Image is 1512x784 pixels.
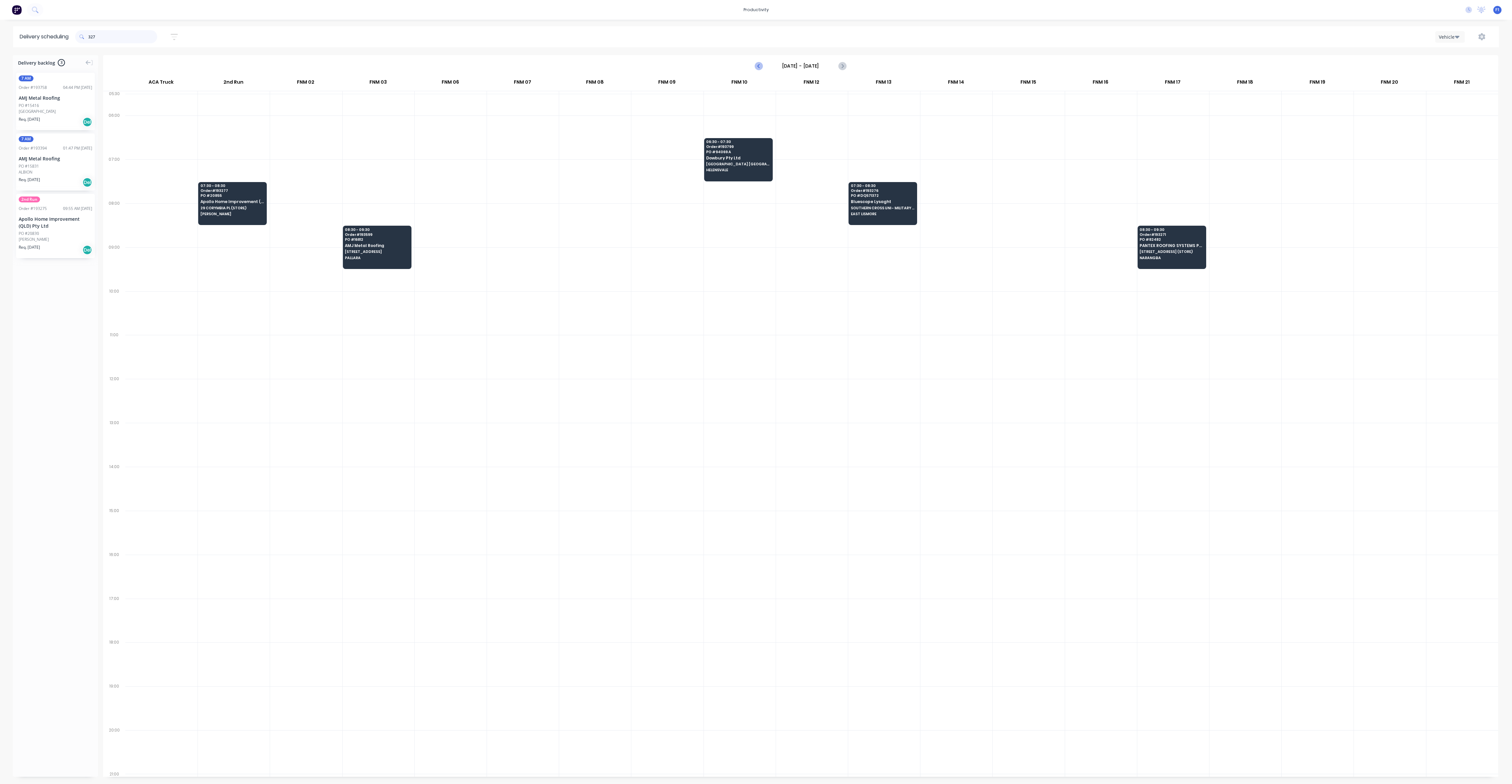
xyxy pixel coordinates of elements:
span: Delivery backlog [18,59,55,66]
div: Order # 193758 [19,85,47,91]
span: PALLARA [345,256,409,260]
button: Vehicle [1435,31,1465,43]
div: Order # 193275 [19,206,47,212]
div: 08:00 [103,199,125,243]
div: 01:47 PM [DATE] [63,145,92,151]
div: PO #20830 [19,231,39,237]
div: ACA Truck [125,76,197,91]
span: Dowbury Pty Ltd [706,156,770,160]
div: [GEOGRAPHIC_DATA] [19,109,92,114]
div: 21:00 [103,770,125,778]
div: Order # 193394 [19,145,47,151]
span: HELENSVALE [706,168,770,172]
div: 06:00 [103,112,125,155]
span: F1 [1495,7,1500,13]
span: PO # 20855 [200,194,264,197]
div: FNM 08 [559,76,631,91]
span: Req. [DATE] [19,116,40,122]
div: FNM 03 [342,76,414,91]
div: FNM 17 [1137,76,1209,91]
div: PO #15416 [19,103,39,109]
span: SOUTHERN CROSS UNI - MILITARY ROAD [851,206,914,210]
span: Order # 193799 [706,145,770,149]
span: 07:30 - 08:30 [851,184,914,188]
div: 19:00 [103,682,125,726]
span: PO # DQ571372 [851,194,914,197]
span: Req. [DATE] [19,177,40,183]
span: 2nd Run [19,196,40,202]
div: FNM 13 [848,76,920,91]
span: Apollo Home Improvement (QLD) Pty Ltd [200,199,264,204]
span: NARANGBA [1140,256,1203,260]
div: Del [82,245,92,255]
div: Vehicle [1439,33,1458,40]
span: 29 CORYMBIA PL (STORE) [200,206,264,210]
span: 7 AM [19,75,33,81]
div: [PERSON_NAME] [19,237,92,242]
div: Del [82,117,92,127]
span: 7 AM [19,136,33,142]
div: 07:00 [103,155,125,199]
img: Factory [12,5,22,15]
div: 20:00 [103,726,125,770]
div: 13:00 [103,419,125,463]
span: Req. [DATE] [19,244,40,250]
div: 14:00 [103,463,125,507]
span: [STREET_ADDRESS] (STORE) [1140,250,1203,254]
div: ALBION [19,169,92,175]
span: 3 [58,59,65,66]
span: Order # 193276 [851,189,914,193]
span: Order # 193599 [345,233,409,237]
div: FNM 21 [1426,76,1498,91]
div: 2nd Run [198,76,269,91]
div: FNM 14 [920,76,992,91]
div: 17:00 [103,595,125,639]
div: FNM 09 [631,76,703,91]
div: AMJ Metal Roofing [19,94,92,101]
div: FNM 12 [776,76,848,91]
div: 04:44 PM [DATE] [63,85,92,91]
div: FNM 15 [992,76,1064,91]
span: [GEOGRAPHIC_DATA] [GEOGRAPHIC_DATA] [706,162,770,166]
span: PO # 82482 [1140,237,1203,241]
span: PO # 94069 A [706,150,770,154]
span: 08:30 - 09:30 [345,228,409,232]
span: 06:30 - 07:30 [706,140,770,144]
span: AMJ Metal Roofing [345,243,409,248]
span: 08:30 - 09:30 [1140,228,1203,232]
span: 07:30 - 08:30 [200,184,264,188]
span: [PERSON_NAME] [200,212,264,216]
div: FNM 02 [270,76,342,91]
div: 09:00 [103,243,125,287]
div: 18:00 [103,638,125,682]
div: AMJ Metal Roofing [19,155,92,162]
div: productivity [740,5,772,15]
div: 11:00 [103,331,125,375]
div: 09:55 AM [DATE] [63,206,92,212]
div: FNM 10 [703,76,775,91]
div: 16:00 [103,551,125,595]
span: PANTEX ROOFING SYSTEMS PTY LTD [1140,243,1203,248]
div: 12:00 [103,375,125,419]
span: Order # 193271 [1140,233,1203,237]
input: Search for orders [88,30,157,43]
span: EAST LISMORE [851,212,914,216]
div: 05:30 [103,90,125,112]
div: FNM 20 [1354,76,1425,91]
span: Bluescope Lysaght [851,199,914,204]
div: FNM 18 [1209,76,1281,91]
div: Apollo Home Improvement (QLD) Pty Ltd [19,216,92,229]
div: Delivery scheduling [13,26,75,47]
div: 10:00 [103,287,125,331]
div: FNM 19 [1281,76,1353,91]
div: 15:00 [103,507,125,551]
span: PO # 16812 [345,237,409,241]
div: FNM 16 [1064,76,1136,91]
div: FNM 06 [414,76,486,91]
span: Order # 193277 [200,189,264,193]
div: FNM 07 [487,76,558,91]
div: PO #15831 [19,163,39,169]
div: Del [82,177,92,187]
span: [STREET_ADDRESS] [345,250,409,254]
